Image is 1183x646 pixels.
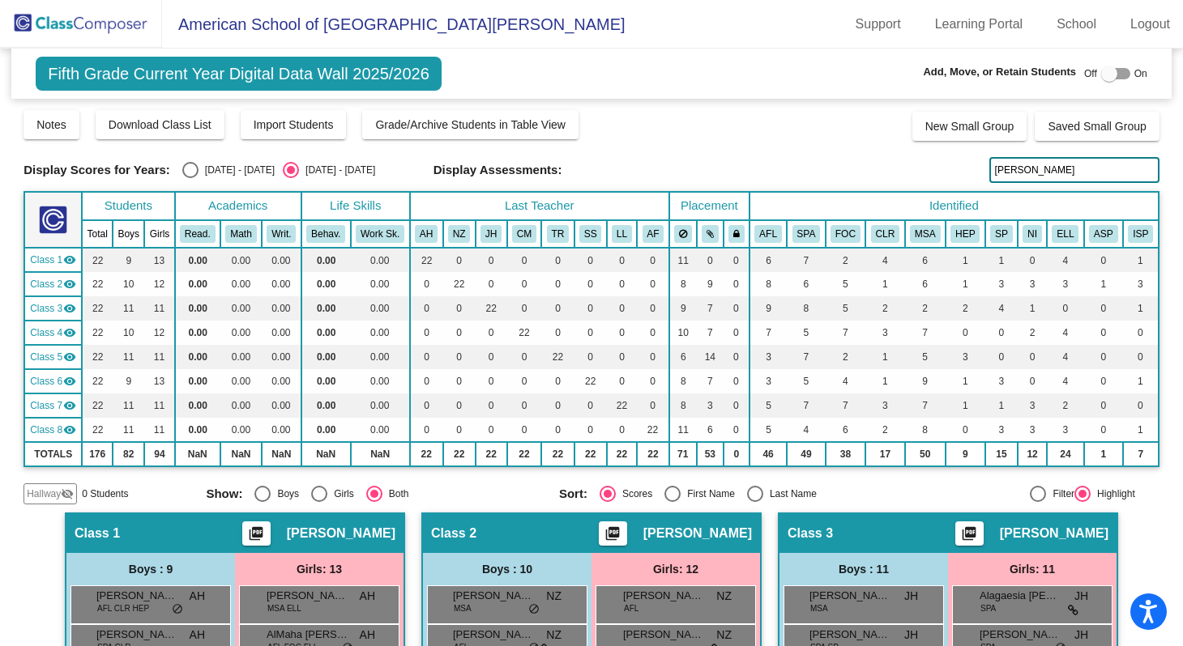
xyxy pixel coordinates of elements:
td: 6 [787,272,825,296]
td: 0 [541,248,574,272]
td: Sarah Smith - No Class Name [24,369,82,393]
td: 8 [787,296,825,321]
td: 8 [669,369,697,393]
button: Print Students Details [599,521,627,546]
td: 13 [144,248,174,272]
td: 8 [750,272,787,296]
td: 10 [113,321,144,345]
td: 0 [724,321,750,345]
td: 0 [985,345,1018,369]
td: 0 [724,296,750,321]
button: Download Class List [96,110,224,139]
span: On [1134,66,1147,81]
td: 0 [476,369,507,393]
td: 0 [541,272,574,296]
td: 0 [443,248,476,272]
button: ISP [1128,225,1153,243]
td: 1 [1123,248,1159,272]
button: Writ. [267,225,296,243]
th: Students [82,192,174,220]
td: 0 [410,393,443,418]
td: 0 [637,296,669,321]
td: 0 [1018,369,1047,393]
td: 0 [476,321,507,345]
td: 7 [787,345,825,369]
td: 0 [607,248,637,272]
td: 1 [865,345,904,369]
span: Off [1084,66,1097,81]
td: 0 [541,369,574,393]
td: 0 [1123,345,1159,369]
th: Life Skills [301,192,410,220]
td: 0.00 [351,321,410,345]
td: Nick Zarter - No Class Name [24,272,82,296]
td: 7 [750,321,787,345]
td: 0.00 [220,345,262,369]
td: 0 [637,345,669,369]
button: CM [512,225,536,243]
td: 22 [476,296,507,321]
td: 0 [607,296,637,321]
span: Import Students [254,118,334,131]
td: 11 [113,393,144,418]
button: FOC [831,225,861,243]
td: 0 [637,321,669,345]
td: 0 [607,345,637,369]
td: 9 [669,296,697,321]
span: Grade/Archive Students in Table View [375,118,566,131]
td: 0.00 [175,393,220,418]
td: 0.00 [175,345,220,369]
button: Behav. [306,225,345,243]
td: LilliAnn Lucas - No Class Name [24,393,82,418]
td: 4 [1047,248,1084,272]
button: New Small Group [912,112,1027,141]
td: 2 [946,296,985,321]
td: 0.00 [262,369,301,393]
span: Saved Small Group [1048,120,1146,133]
span: Display Scores for Years: [23,163,170,177]
td: 0.00 [301,296,351,321]
td: 0 [507,272,542,296]
td: 4 [1047,345,1084,369]
td: 0 [1018,345,1047,369]
mat-icon: visibility [63,302,76,315]
td: 0.00 [220,296,262,321]
td: 11 [144,296,174,321]
button: Grade/Archive Students in Table View [362,110,579,139]
span: Class 5 [30,350,62,364]
td: 7 [905,321,946,345]
td: 0.00 [351,345,410,369]
td: 3 [946,345,985,369]
td: 9 [113,369,144,393]
td: 0 [443,296,476,321]
button: Print Students Details [955,521,984,546]
td: 1 [946,248,985,272]
button: SP [990,225,1013,243]
td: 0 [443,321,476,345]
td: 0.00 [220,393,262,418]
button: Work Sk. [356,225,404,243]
span: Class 4 [30,325,62,340]
td: 9 [697,272,724,296]
td: 1 [1123,296,1159,321]
th: Keep away students [669,220,697,248]
th: Accommodation Support Plan (ie visual, hearing impairment, anxiety) [1084,220,1123,248]
td: 5 [826,272,866,296]
td: 22 [82,296,113,321]
button: AFL [754,225,782,243]
td: 4 [1047,369,1084,393]
td: 0.00 [175,321,220,345]
td: 0 [507,345,542,369]
td: 0 [724,369,750,393]
th: Total [82,220,113,248]
td: 0.00 [301,248,351,272]
th: Girls [144,220,174,248]
td: 0 [443,345,476,369]
td: 0 [574,248,607,272]
td: 22 [443,272,476,296]
button: Math [225,225,256,243]
td: 3 [1123,272,1159,296]
td: 1 [985,248,1018,272]
td: 22 [82,369,113,393]
a: School [1044,11,1109,37]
